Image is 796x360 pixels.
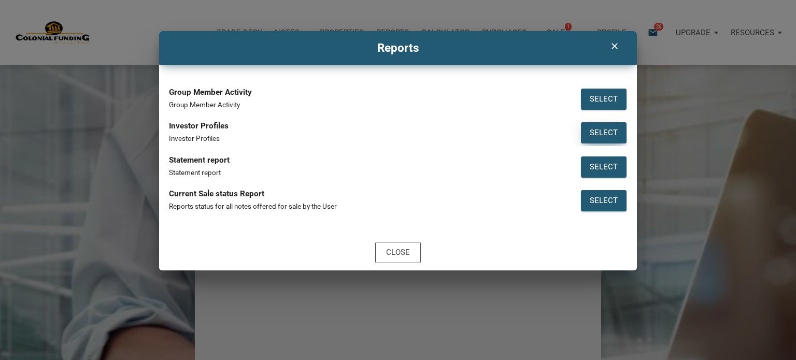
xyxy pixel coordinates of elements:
div: Select [590,161,618,173]
button: clear [601,36,628,56]
div: Group Member Activity [169,98,558,111]
button: Select [581,89,627,110]
h4: Reports [167,39,629,57]
div: Group Member Activity [169,86,558,98]
div: Investor Profiles [169,132,558,145]
div: Current Sale status Report [169,188,558,200]
div: Statement report [169,154,558,166]
button: Close [375,242,421,263]
div: Select [590,127,618,139]
button: Select [581,156,627,178]
div: Select [590,93,618,105]
div: Statement report [169,166,558,179]
button: Select [581,190,627,211]
button: Select [581,122,627,143]
div: Select [590,195,618,207]
div: Close [386,247,410,258]
i: clear [608,41,620,51]
div: Investor Profiles [169,120,558,132]
div: Reports status for all notes offered for sale by the User [169,200,558,212]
